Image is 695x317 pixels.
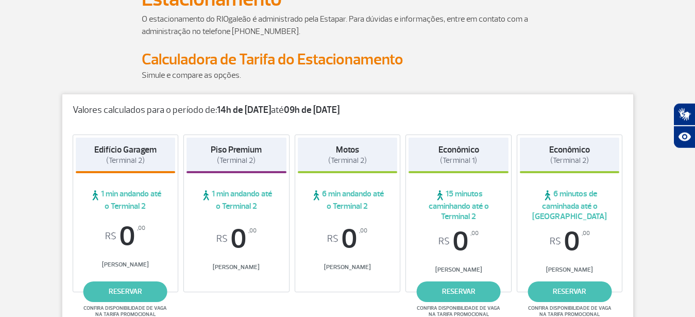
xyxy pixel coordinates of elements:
[438,144,479,155] strong: Econômico
[673,103,695,148] div: Plugin de acessibilidade da Hand Talk.
[142,50,554,69] h2: Calculadora de Tarifa do Estacionamento
[211,144,262,155] strong: Piso Premium
[298,263,398,271] span: [PERSON_NAME]
[673,103,695,126] button: Abrir tradutor de língua de sinais.
[470,228,479,239] sup: ,00
[327,233,338,245] sup: R$
[409,266,508,274] span: [PERSON_NAME]
[142,69,554,81] p: Simule e compare as opções.
[76,261,176,269] span: [PERSON_NAME]
[248,225,257,237] sup: ,00
[217,156,256,165] span: (Terminal 2)
[298,189,398,211] span: 6 min andando até o Terminal 2
[582,228,590,239] sup: ,00
[94,144,157,155] strong: Edifício Garagem
[417,281,501,302] a: reservar
[187,225,286,253] span: 0
[336,144,359,155] strong: Motos
[216,233,228,245] sup: R$
[438,236,450,247] sup: R$
[550,236,561,247] sup: R$
[298,225,398,253] span: 0
[328,156,367,165] span: (Terminal 2)
[549,144,590,155] strong: Econômico
[284,104,340,116] strong: 09h de [DATE]
[409,228,508,256] span: 0
[520,189,620,222] span: 6 minutos de caminhada até o [GEOGRAPHIC_DATA]
[528,281,612,302] a: reservar
[187,263,286,271] span: [PERSON_NAME]
[137,223,145,234] sup: ,00
[105,231,116,242] sup: R$
[187,189,286,211] span: 1 min andando até o Terminal 2
[673,126,695,148] button: Abrir recursos assistivos.
[217,104,271,116] strong: 14h de [DATE]
[409,189,508,222] span: 15 minutos caminhando até o Terminal 2
[76,189,176,211] span: 1 min andando até o Terminal 2
[142,13,554,38] p: O estacionamento do RIOgaleão é administrado pela Estapar. Para dúvidas e informações, entre em c...
[73,105,623,116] p: Valores calculados para o período de: até
[76,223,176,251] span: 0
[359,225,367,237] sup: ,00
[440,156,477,165] span: (Terminal 1)
[520,228,620,256] span: 0
[83,281,167,302] a: reservar
[106,156,145,165] span: (Terminal 2)
[520,266,620,274] span: [PERSON_NAME]
[550,156,589,165] span: (Terminal 2)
